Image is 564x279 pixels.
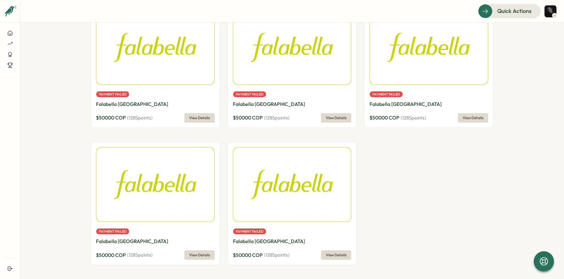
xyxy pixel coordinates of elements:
span: $ 50000 COP [369,114,399,122]
span: View Details [326,113,347,122]
span: ( 1285 points) [264,114,290,121]
button: Quick Actions [478,4,541,18]
span: Payment Failed [369,91,403,97]
span: Payment Failed [96,91,129,97]
p: Falabella [GEOGRAPHIC_DATA] [233,237,352,245]
span: View Details [189,113,210,122]
button: View Details [184,113,215,123]
span: Payment Failed [233,91,266,97]
span: Quick Actions [497,7,532,15]
img: Falabella Colombia [96,10,215,85]
span: $ 50000 COP [96,114,126,122]
span: View Details [189,251,210,259]
span: $ 50000 COP [233,251,263,259]
span: ( 1285 points) [264,252,290,259]
span: ( 1285 points) [401,114,426,121]
button: View Details [458,113,488,123]
p: Falabella [GEOGRAPHIC_DATA] [369,100,488,108]
button: View Details [321,113,351,123]
button: View Details [321,250,351,260]
span: ( 1285 points) [127,114,153,121]
span: Payment Failed [96,228,129,235]
button: View Details [184,250,215,260]
p: Falabella [GEOGRAPHIC_DATA] [96,237,215,245]
span: $ 50000 COP [96,251,126,259]
img: Falabella Colombia [233,10,352,85]
span: View Details [326,251,347,259]
span: Payment Failed [233,228,266,235]
span: $ 50000 COP [233,114,263,122]
span: View Details [463,113,483,122]
span: ( 1285 points) [127,252,153,259]
p: Falabella [GEOGRAPHIC_DATA] [233,100,352,108]
img: Falabella Colombia [369,10,488,85]
img: Fran Martinez [544,5,556,17]
p: Falabella [GEOGRAPHIC_DATA] [96,100,215,108]
img: Falabella Colombia [96,147,215,222]
img: Falabella Colombia [233,147,352,222]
